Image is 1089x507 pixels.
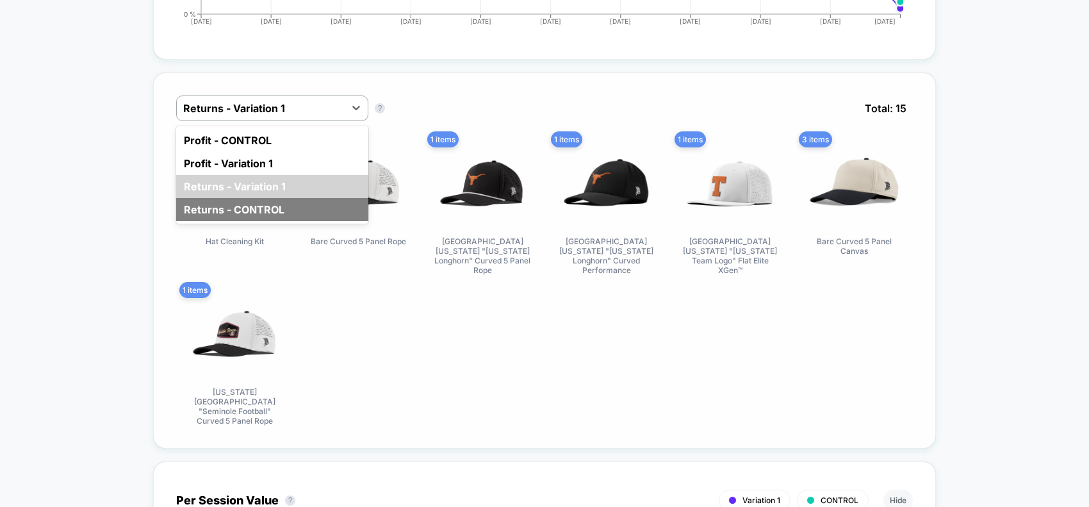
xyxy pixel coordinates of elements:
[427,131,459,147] span: 1 items
[179,282,211,298] span: 1 items
[285,495,295,506] button: ?
[375,103,385,113] button: ?
[742,495,780,505] span: Variation 1
[206,237,264,246] span: Hat Cleaning Kit
[176,198,368,221] div: Returns - CONTROL
[799,131,832,147] span: 3 items
[682,237,778,275] span: [GEOGRAPHIC_DATA][US_STATE] "[US_STATE] Team Logo" Flat Elite XGen™
[176,152,368,175] div: Profit - Variation 1
[858,96,913,121] span: Total: 15
[191,17,212,25] tspan: [DATE]
[562,140,651,230] img: University of Texas "Texas Longhorn" Curved Performance
[821,495,858,505] span: CONTROL
[806,237,902,256] span: Bare Curved 5 Panel Canvas
[187,387,283,426] span: [US_STATE][GEOGRAPHIC_DATA] "Seminole Football" Curved 5 Panel Rope
[675,131,706,147] span: 1 items
[610,17,632,25] tspan: [DATE]
[400,17,422,25] tspan: [DATE]
[190,291,280,381] img: Florida State University "Seminole Football" Curved 5 Panel Rope
[809,140,899,230] img: Bare Curved 5 Panel Canvas
[261,17,282,25] tspan: [DATE]
[470,17,491,25] tspan: [DATE]
[331,17,352,25] tspan: [DATE]
[184,10,196,17] tspan: 0 %
[874,17,896,25] tspan: [DATE]
[176,175,368,198] div: Returns - Variation 1
[434,237,530,275] span: [GEOGRAPHIC_DATA][US_STATE] "[US_STATE] Longhorn" Curved 5 Panel Rope
[311,237,406,246] span: Bare Curved 5 Panel Rope
[176,129,368,152] div: Profit - CONTROL
[541,17,562,25] tspan: [DATE]
[551,131,582,147] span: 1 items
[750,17,771,25] tspan: [DATE]
[438,140,527,230] img: University of Texas "Texas Longhorn" Curved 5 Panel Rope
[559,237,655,275] span: [GEOGRAPHIC_DATA][US_STATE] "[US_STATE] Longhorn" Curved Performance
[820,17,841,25] tspan: [DATE]
[680,17,701,25] tspan: [DATE]
[685,140,775,230] img: University of Texas "Texas Team Logo" Flat Elite XGen™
